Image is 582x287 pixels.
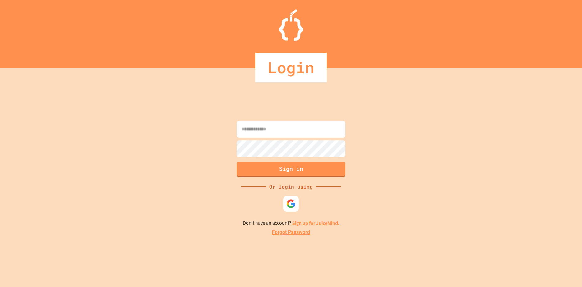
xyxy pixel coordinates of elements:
a: Forgot Password [272,229,310,236]
button: Sign in [237,162,345,177]
img: google-icon.svg [286,199,296,208]
div: Login [255,53,327,82]
p: Don't have an account? [243,219,339,227]
div: Or login using [266,183,316,190]
img: Logo.svg [279,9,303,41]
a: Sign up for JuiceMind. [292,220,339,226]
